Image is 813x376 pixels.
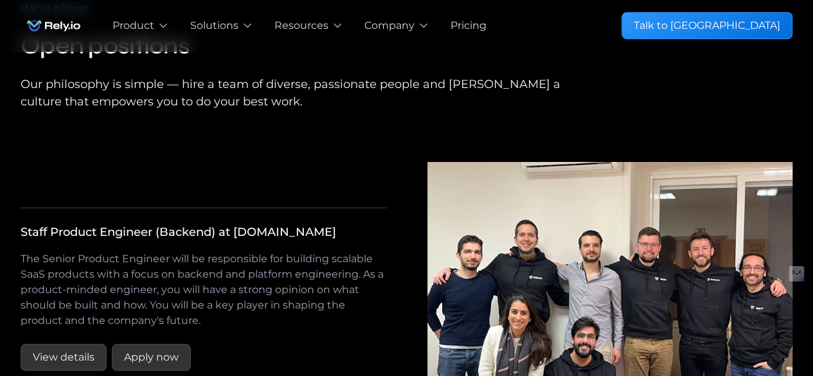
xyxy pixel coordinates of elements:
iframe: Chatbot [728,291,795,358]
div: Apply now [124,350,179,365]
a: Apply now [112,344,191,371]
a: Talk to [GEOGRAPHIC_DATA] [621,12,792,39]
div: Solutions [190,18,238,33]
img: Rely.io logo [21,13,87,39]
div: Staff Product Engineer (Backend) at [DOMAIN_NAME] [21,224,336,241]
a: View details [21,344,107,371]
div: Company [364,18,415,33]
a: Pricing [451,18,487,33]
div: Our philosophy is simple — hire a team of diverse, passionate people and [PERSON_NAME] a culture ... [21,76,586,111]
div: Resources [274,18,328,33]
div: Product [112,18,154,33]
p: The Senior Product Engineer will be responsible for building scalable SaaS products with a focus ... [21,251,386,328]
a: home [21,13,87,39]
div: Talk to [GEOGRAPHIC_DATA] [634,18,780,33]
